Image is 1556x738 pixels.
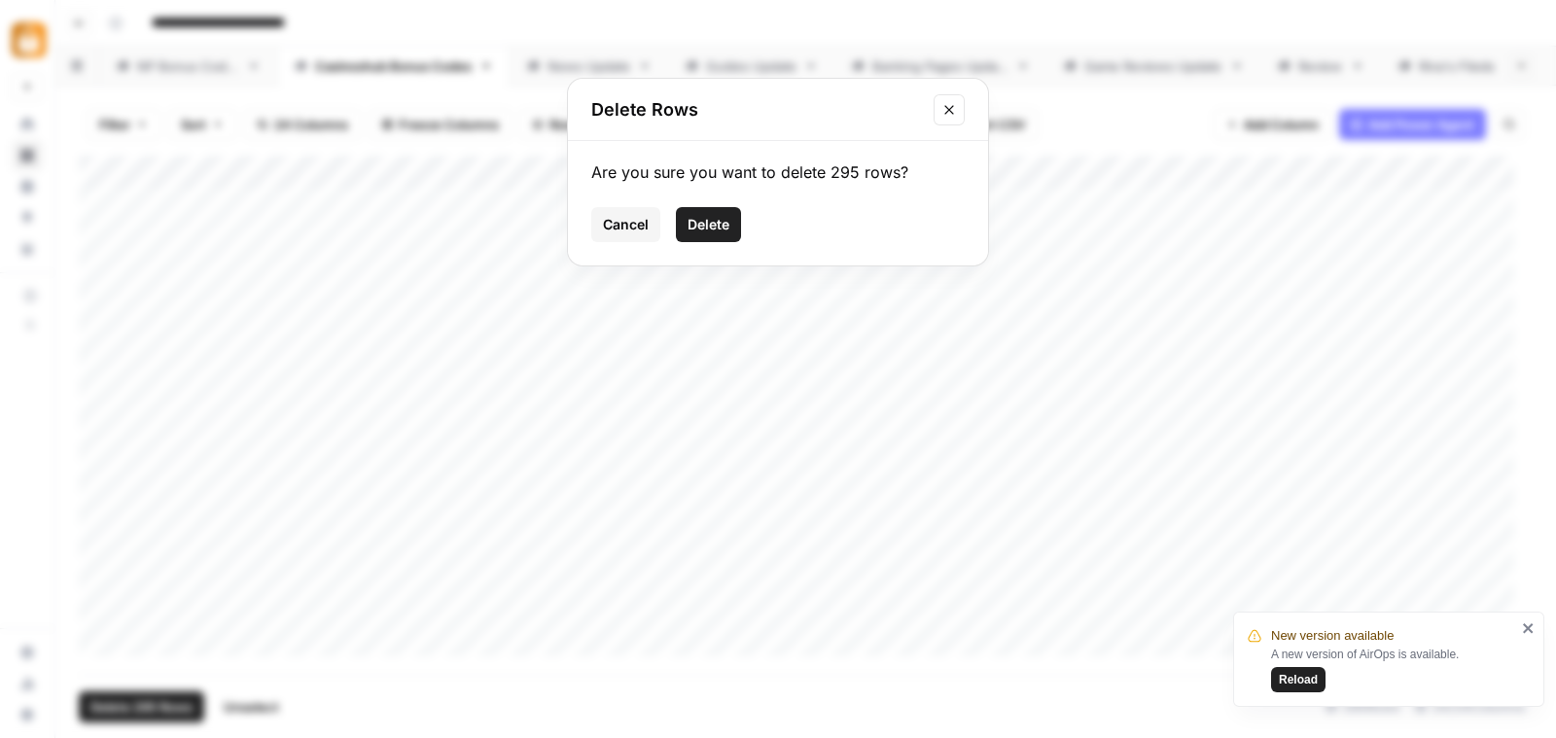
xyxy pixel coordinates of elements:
span: Cancel [603,215,649,234]
span: Delete [688,215,729,234]
button: close [1522,620,1536,636]
button: Delete [676,207,741,242]
span: Reload [1279,671,1318,688]
span: New version available [1271,626,1394,646]
div: A new version of AirOps is available. [1271,646,1516,692]
button: Cancel [591,207,660,242]
div: Are you sure you want to delete 295 rows? [591,160,965,184]
h2: Delete Rows [591,96,922,123]
button: Close modal [934,94,965,125]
